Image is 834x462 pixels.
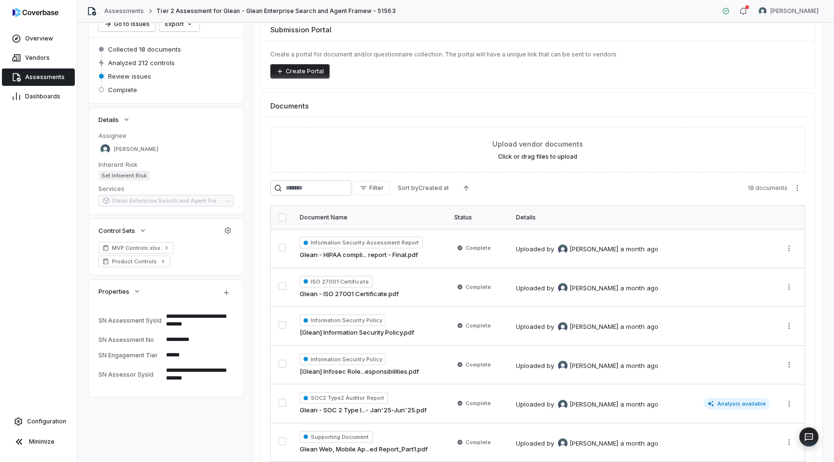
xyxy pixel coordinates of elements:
span: Complete [466,244,491,252]
span: Analyzed 212 controls [108,58,175,67]
a: Overview [2,30,75,47]
span: Product Controls [112,258,157,265]
span: 18 documents [748,184,788,192]
span: Complete [466,283,491,291]
div: by [547,400,618,409]
button: More actions [781,241,797,256]
button: Details [96,111,133,128]
img: Sayantan Bhattacherjee avatar [100,144,110,154]
div: Uploaded [516,438,658,448]
div: a month ago [620,400,658,409]
svg: Ascending [462,184,470,192]
div: a month ago [620,284,658,293]
button: Create Portal [270,64,330,79]
span: Set Inherent Risk [98,171,150,180]
span: Complete [466,361,491,368]
button: More actions [781,435,797,449]
span: Details [98,115,119,124]
button: Go to issues [98,17,155,31]
span: Properties [98,287,129,296]
span: Configuration [27,418,66,425]
button: Sayantan Bhattacherjee avatar[PERSON_NAME] [753,4,824,18]
span: Information Security Assessment Report [300,237,423,248]
span: Control Sets [98,226,135,235]
div: Uploaded [516,322,658,332]
button: Control Sets [96,222,150,239]
img: Tomo Majima avatar [558,438,568,448]
dt: Assignee [98,131,234,140]
dt: Inherent Risk [98,160,234,169]
p: Create a portal for document and/or questionnaire collection. The portal will have a unique link ... [270,51,805,58]
span: Overview [25,35,53,42]
label: Click or drag files to upload [498,153,577,161]
span: [PERSON_NAME] [114,146,158,153]
span: [PERSON_NAME] [770,7,819,15]
span: Minimize [29,438,55,446]
span: Upload vendor documents [492,139,583,149]
span: Collected 18 documents [108,45,181,54]
a: Glean - ISO 27001 Certificate.pdf [300,289,399,299]
button: Ascending [457,181,476,195]
div: by [547,245,618,254]
div: a month ago [620,322,658,332]
div: Uploaded [516,245,658,254]
div: Uploaded [516,283,658,293]
a: Vendors [2,49,75,67]
img: Tomo Majima avatar [558,245,568,254]
button: Export [159,17,199,31]
button: More actions [781,396,797,411]
span: Documents [270,101,309,111]
a: Glean - HIPAA compli... report - Final.pdf [300,250,418,260]
span: Dashboards [25,93,60,100]
span: Information Security Policy [300,353,386,365]
div: by [547,322,618,332]
a: Configuration [4,413,73,430]
div: Uploaded [516,361,658,370]
span: [PERSON_NAME] [570,361,618,371]
img: Tomo Majima avatar [558,322,568,332]
div: Uploaded [516,400,658,409]
a: MVP Controls.xlsx [98,242,174,254]
button: More actions [781,357,797,372]
div: Document Name [300,214,443,221]
div: a month ago [620,361,658,371]
span: Submission Portal [270,25,332,35]
span: Analysis available [704,398,770,409]
span: Filter [369,184,384,192]
button: More actions [781,280,797,294]
div: SN Assessment No [98,336,162,343]
img: Sayantan Bhattacherjee avatar [759,7,766,15]
button: Sort byCreated at [392,181,455,195]
span: Complete [466,322,491,329]
span: [PERSON_NAME] [570,439,618,448]
div: SN Assessment SysId [98,317,162,324]
img: logo-D7KZi-bG.svg [13,8,58,17]
a: Assessments [2,68,75,86]
div: SN Assessor SysId [98,371,162,378]
span: Review issues [108,72,151,81]
div: by [547,283,618,293]
a: Glean - SOC 2 Type I...- Jan'25-Jun'25.pdf [300,406,427,415]
span: Information Security Policy [300,314,386,326]
a: [Glean] Infosec Role...esponsibilities.pdf [300,367,419,377]
div: a month ago [620,439,658,448]
span: Assessments [25,73,65,81]
dt: Services [98,184,234,193]
img: Tomo Majima avatar [558,361,568,370]
span: ISO 27001 Certificate [300,276,373,287]
button: More actions [790,181,805,195]
div: by [547,361,618,370]
a: Glean Web, Mobile Ap...ed Report_Part1.pdf [300,445,428,454]
span: Vendors [25,54,50,62]
span: Supporting Document [300,431,373,443]
a: [Glean] Information Security Policy.pdf [300,328,414,338]
a: Product Controls [98,256,170,267]
span: Complete [108,85,137,94]
a: Dashboards [2,88,75,105]
img: Tomo Majima avatar [558,283,568,293]
span: Tier 2 Assessment for Glean - Glean Enterprise Search and Agent Framew - 51563 [156,7,395,15]
a: Assessments [104,7,144,15]
span: [PERSON_NAME] [570,245,618,254]
span: [PERSON_NAME] [570,400,618,409]
span: [PERSON_NAME] [570,322,618,332]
